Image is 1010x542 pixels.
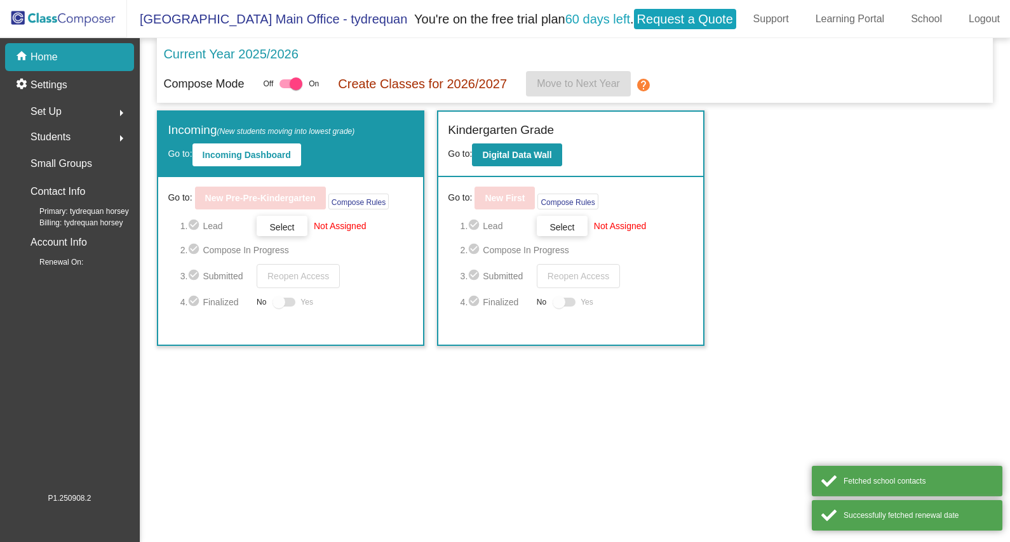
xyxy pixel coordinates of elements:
[187,218,203,234] mat-icon: check_circle
[472,143,562,166] button: Digital Data Wall
[19,206,129,217] span: Primary: tydrequan horsey
[468,294,483,310] mat-icon: check_circle
[461,242,694,258] span: 2. Compose In Progress
[15,77,30,93] mat-icon: settings
[537,78,620,89] span: Move to Next Year
[537,216,588,236] button: Select
[594,220,647,232] span: Not Assigned
[468,268,483,284] mat-icon: check_circle
[180,268,250,284] span: 3. Submitted
[482,150,551,160] b: Digital Data Wall
[461,294,530,310] span: 4. Finalized
[127,9,407,29] span: [GEOGRAPHIC_DATA] Main Office - tydrequan
[168,121,354,140] label: Incoming
[30,50,58,65] p: Home
[309,78,319,89] span: On
[461,218,530,234] span: 1. Lead
[257,216,307,236] button: Select
[187,268,203,284] mat-icon: check_circle
[263,78,273,89] span: Off
[30,155,92,173] p: Small Groups
[328,194,389,209] button: Compose Rules
[743,9,799,29] a: Support
[448,149,472,159] span: Go to:
[300,294,313,310] span: Yes
[205,193,316,203] b: New Pre-Pre-Kindergarten
[537,296,546,308] span: No
[408,6,743,32] span: You're on the free trial plan .
[195,187,326,209] button: New Pre-Pre-Kindergarten
[844,475,993,487] div: Fetched school contacts
[485,193,525,203] b: New First
[217,127,355,136] span: (New students moving into lowest grade)
[19,217,123,228] span: Billing: tydrequan horsey
[180,294,250,310] span: 4. Finalized
[526,71,631,96] button: Move to Next Year
[15,50,30,65] mat-icon: home
[187,242,203,258] mat-icon: check_circle
[636,77,651,93] mat-icon: help
[114,131,129,146] mat-icon: arrow_right
[901,9,952,29] a: School
[30,103,62,121] span: Set Up
[270,222,295,232] span: Select
[314,220,367,232] span: Not Assigned
[461,268,530,284] span: 3. Submitted
[805,9,895,29] a: Learning Portal
[257,296,266,308] span: No
[180,218,250,234] span: 1. Lead
[549,222,574,232] span: Select
[959,9,1010,29] a: Logout
[163,76,244,93] p: Compose Mode
[30,234,87,251] p: Account Info
[257,264,340,288] button: Reopen Access
[30,77,67,93] p: Settings
[180,242,414,258] span: 2. Compose In Progress
[581,294,593,310] span: Yes
[565,12,630,26] span: 60 days left
[168,149,192,159] span: Go to:
[468,242,483,258] mat-icon: check_circle
[192,143,301,166] button: Incoming Dashboard
[267,271,329,281] span: Reopen Access
[168,191,192,204] span: Go to:
[448,121,554,140] label: Kindergarten Grade
[548,271,609,281] span: Reopen Access
[537,264,620,288] button: Reopen Access
[163,44,298,63] p: Current Year 2025/2026
[30,183,85,201] p: Contact Info
[114,105,129,121] mat-icon: arrow_right
[30,128,71,146] span: Students
[844,510,993,521] div: Successfully fetched renewal date
[448,191,472,204] span: Go to:
[468,218,483,234] mat-icon: check_circle
[537,194,598,209] button: Compose Rules
[203,150,291,160] b: Incoming Dashboard
[187,294,203,310] mat-icon: check_circle
[634,9,736,29] a: Request a Quote
[338,74,507,93] p: Create Classes for 2026/2027
[475,187,535,209] button: New First
[19,256,83,268] span: Renewal On:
